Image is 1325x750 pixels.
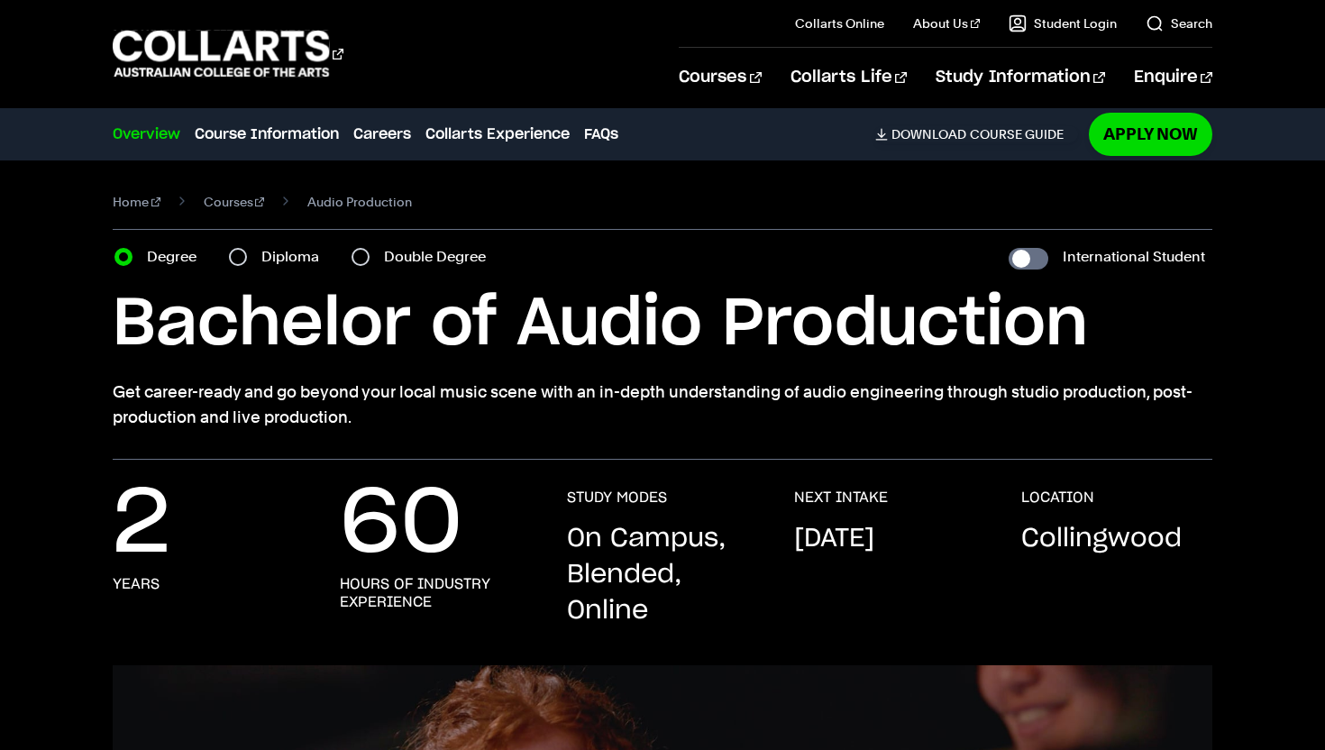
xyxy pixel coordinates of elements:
[113,123,180,145] a: Overview
[307,189,412,215] span: Audio Production
[584,123,618,145] a: FAQs
[340,575,531,611] h3: Hours of Industry Experience
[113,28,343,79] div: Go to homepage
[794,489,888,507] h3: NEXT INTAKE
[147,244,207,270] label: Degree
[936,48,1105,107] a: Study Information
[795,14,884,32] a: Collarts Online
[1134,48,1212,107] a: Enquire
[113,284,1212,365] h1: Bachelor of Audio Production
[1146,14,1212,32] a: Search
[113,489,170,561] p: 2
[794,521,874,557] p: [DATE]
[891,126,966,142] span: Download
[1009,14,1117,32] a: Student Login
[113,575,160,593] h3: Years
[1021,489,1094,507] h3: LOCATION
[384,244,497,270] label: Double Degree
[340,489,462,561] p: 60
[913,14,980,32] a: About Us
[567,489,667,507] h3: STUDY MODES
[113,189,160,215] a: Home
[679,48,761,107] a: Courses
[195,123,339,145] a: Course Information
[113,380,1212,430] p: Get career-ready and go beyond your local music scene with an in-depth understanding of audio eng...
[425,123,570,145] a: Collarts Experience
[875,126,1078,142] a: DownloadCourse Guide
[1089,113,1212,155] a: Apply Now
[261,244,330,270] label: Diploma
[1021,521,1182,557] p: Collingwood
[353,123,411,145] a: Careers
[204,189,265,215] a: Courses
[790,48,907,107] a: Collarts Life
[1063,244,1205,270] label: International Student
[567,521,758,629] p: On Campus, Blended, Online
